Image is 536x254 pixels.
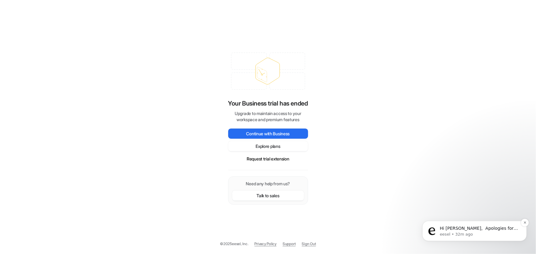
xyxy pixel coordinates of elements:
[232,180,304,187] p: Need any help from us?
[228,129,308,139] button: Continue with Business
[220,241,248,247] p: © 2025 eesel, Inc.
[228,154,308,164] button: Request trial extension
[302,241,316,247] a: Sign Out
[228,110,308,123] p: Upgrade to maintain access to your workspace and premium features
[27,49,106,55] p: Message from eesel, sent 32m ago
[9,39,114,59] div: message notification from eesel, 32m ago. Hi Lara, ​ Apologies for the delay. This error usually ...
[27,43,106,49] p: Hi [PERSON_NAME], ​ Apologies for the delay. This error usually means the ticket_id was empty, wh...
[228,99,308,108] p: Your Business trial has ended
[14,44,24,54] img: Profile image for eesel
[108,37,116,44] button: Dismiss notification
[413,182,536,251] iframe: Intercom notifications message
[255,241,277,247] a: Privacy Policy
[232,190,304,201] button: Talk to sales
[283,241,295,247] span: Support
[228,141,308,151] button: Explore plans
